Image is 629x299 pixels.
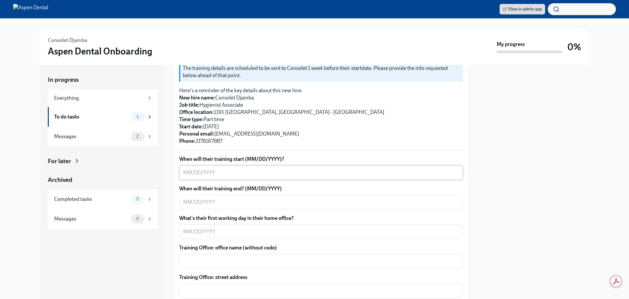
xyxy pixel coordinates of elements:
a: Completed tasks0 [48,189,158,209]
a: Messages2 [48,127,158,146]
a: In progress [48,75,158,84]
a: Everything [48,89,158,107]
strong: Start date: [179,123,203,130]
div: Messages [54,215,128,223]
label: When will their training end? (MM/DD/YYYY) [179,185,463,192]
a: Archived [48,176,158,184]
a: Messages0 [48,209,158,229]
h3: 0% [567,41,581,53]
span: 0 [132,197,143,202]
span: 0 [132,216,143,221]
label: What's their first working day in their home office? [179,215,463,222]
strong: Personal email: [179,131,214,137]
strong: Time type: [179,116,203,122]
label: Training Office: street address [179,274,463,281]
a: For later [48,157,158,165]
strong: Office location: [179,109,214,115]
a: To do tasks1 [48,107,158,127]
strong: My progress [497,41,525,48]
strong: Job title: [179,102,200,108]
strong: Phone: [179,138,196,144]
a: View in admin app [500,4,545,14]
h3: Aspen Dental Onboarding [48,45,152,57]
img: Aspen Dental [13,4,48,14]
span: 2 [132,134,143,139]
div: Messages [54,133,128,140]
p: The training details are scheduled to be sent to Consolet 1 week before their startdate. Please p... [183,65,460,79]
div: For later [48,157,71,165]
label: Training Office: office name (without code) [179,244,463,251]
label: When will their training start (MM/DD/YYYY)? [179,156,463,163]
div: To do tasks [54,113,128,120]
h6: Consolet Djamba [48,37,87,44]
div: Completed tasks [54,196,128,203]
span: 1 [133,114,143,119]
div: Everything [54,95,144,102]
p: Here's a reminder of the key details about this new hire: Consolet Djamba Hygienist Associate 119... [179,87,463,145]
span: View in admin app [503,6,542,12]
strong: New hire name: [179,95,215,101]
